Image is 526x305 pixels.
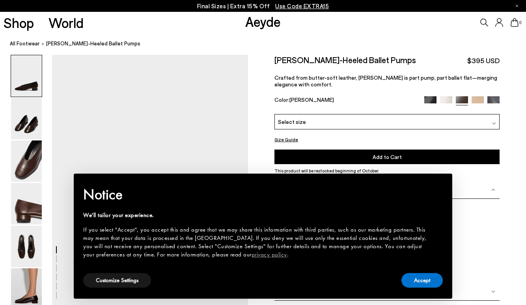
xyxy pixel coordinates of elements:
div: We'll tailor your experience. [83,211,430,219]
button: Accept [401,273,443,288]
button: Customize Settings [83,273,151,288]
span: × [437,179,442,191]
h2: Notice [83,184,430,205]
a: privacy policy [252,251,287,258]
div: If you select "Accept", you accept this and agree that we may share this information with third p... [83,226,430,259]
button: Close this notice [430,176,449,195]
